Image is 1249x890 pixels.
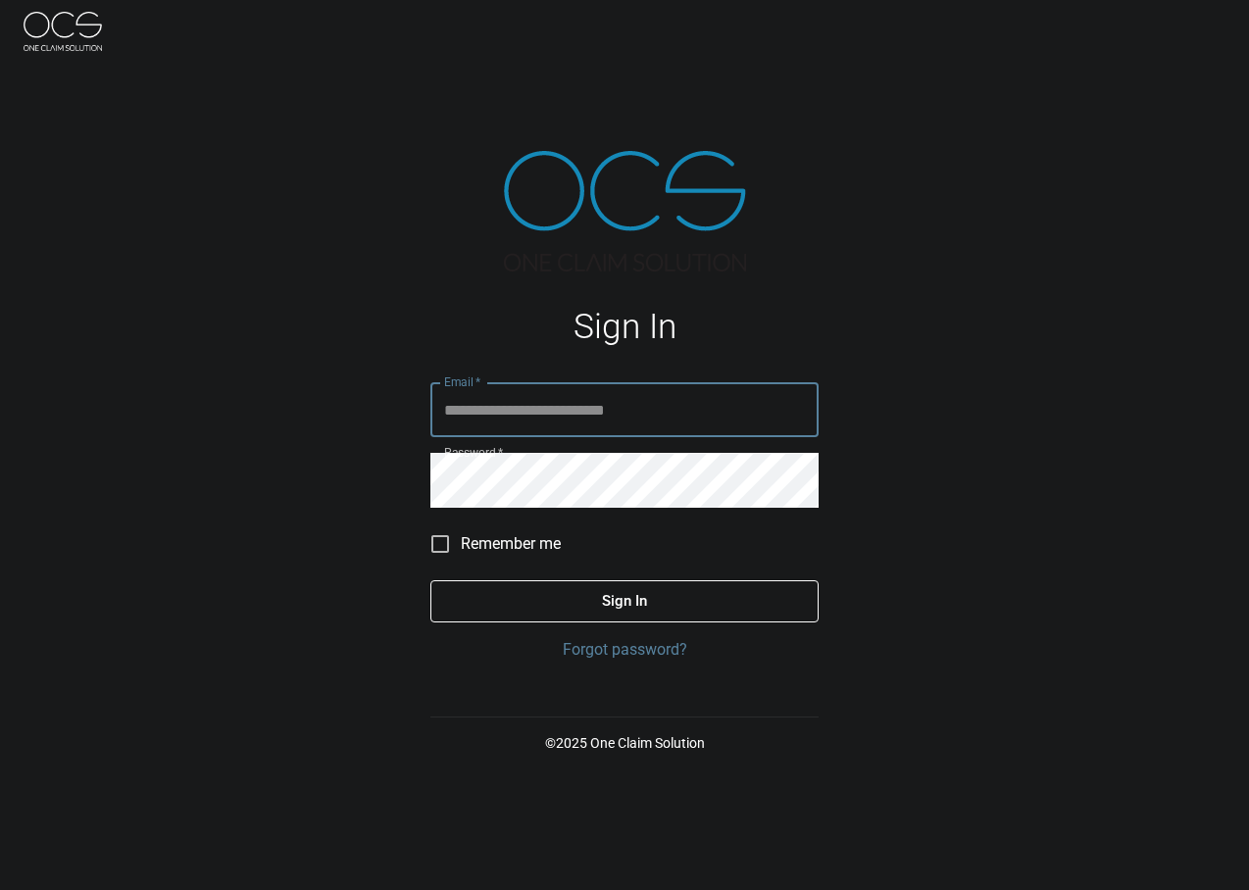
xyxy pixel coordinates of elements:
span: Remember me [461,532,561,556]
img: ocs-logo-tra.png [504,151,746,272]
button: Sign In [430,580,819,621]
p: © 2025 One Claim Solution [430,733,819,753]
a: Forgot password? [430,638,819,662]
img: ocs-logo-white-transparent.png [24,12,102,51]
label: Password [444,444,503,461]
h1: Sign In [430,307,819,347]
label: Email [444,373,481,390]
